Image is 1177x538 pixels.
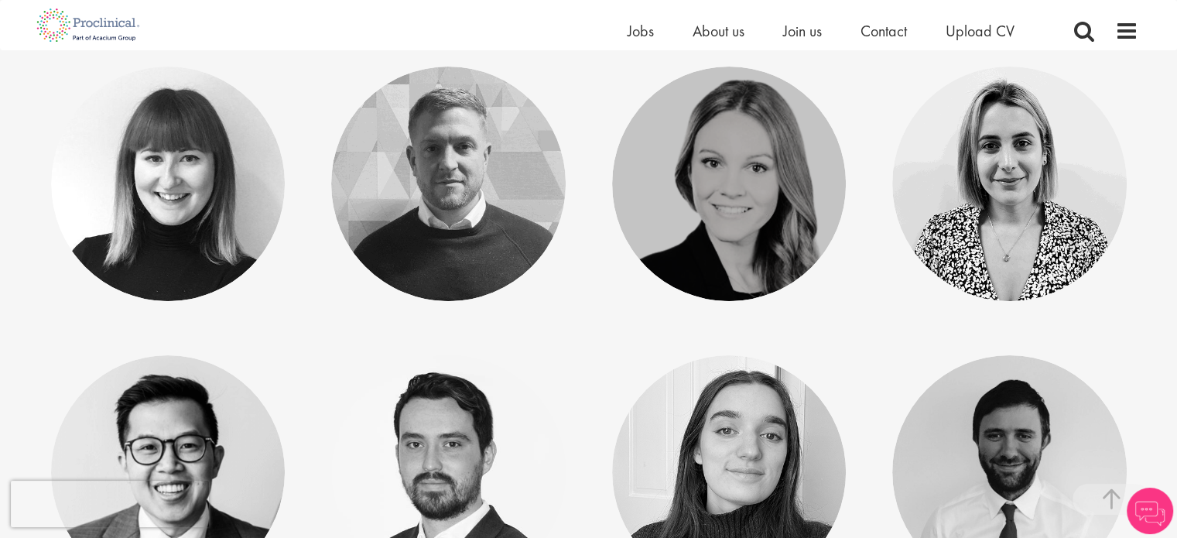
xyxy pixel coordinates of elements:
[11,481,209,527] iframe: reCAPTCHA
[783,21,822,41] a: Join us
[861,21,907,41] a: Contact
[628,21,654,41] a: Jobs
[693,21,744,41] a: About us
[1127,488,1173,534] img: Chatbot
[946,21,1014,41] a: Upload CV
